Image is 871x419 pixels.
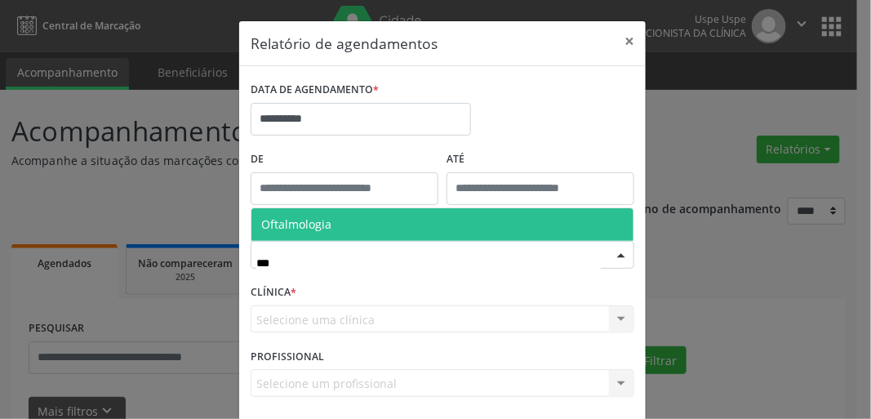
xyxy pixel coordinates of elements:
label: PROFISSIONAL [251,344,324,369]
button: Close [613,21,646,61]
label: De [251,147,438,172]
label: DATA DE AGENDAMENTO [251,78,379,103]
label: CLÍNICA [251,280,296,305]
h5: Relatório de agendamentos [251,33,438,54]
label: ATÉ [447,147,634,172]
span: Oftalmologia [261,216,331,232]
